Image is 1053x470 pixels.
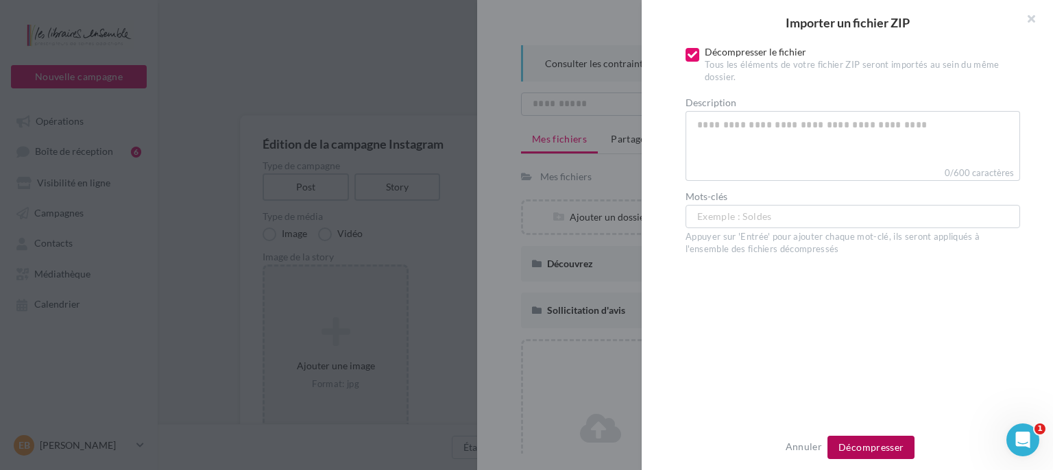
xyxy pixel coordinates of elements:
[705,59,1020,84] div: Tous les éléments de votre fichier ZIP seront importés au sein du même dossier.
[1006,423,1039,456] iframe: Intercom live chat
[780,438,827,455] button: Annuler
[686,98,1020,108] label: Description
[686,231,980,254] span: Appuyer sur 'Entrée' pour ajouter chaque mot-clé, ils seront appliqués à l'ensemble des fichiers ...
[705,45,1020,84] div: Décompresser le fichier
[1034,423,1045,434] span: 1
[686,166,1020,181] label: 0/600 caractères
[697,209,772,224] span: Exemple : Soldes
[838,441,904,453] span: Décompresser
[686,192,1020,201] label: Mots-clés
[664,16,1031,29] h2: Importer un fichier ZIP
[827,436,915,459] button: Décompresser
